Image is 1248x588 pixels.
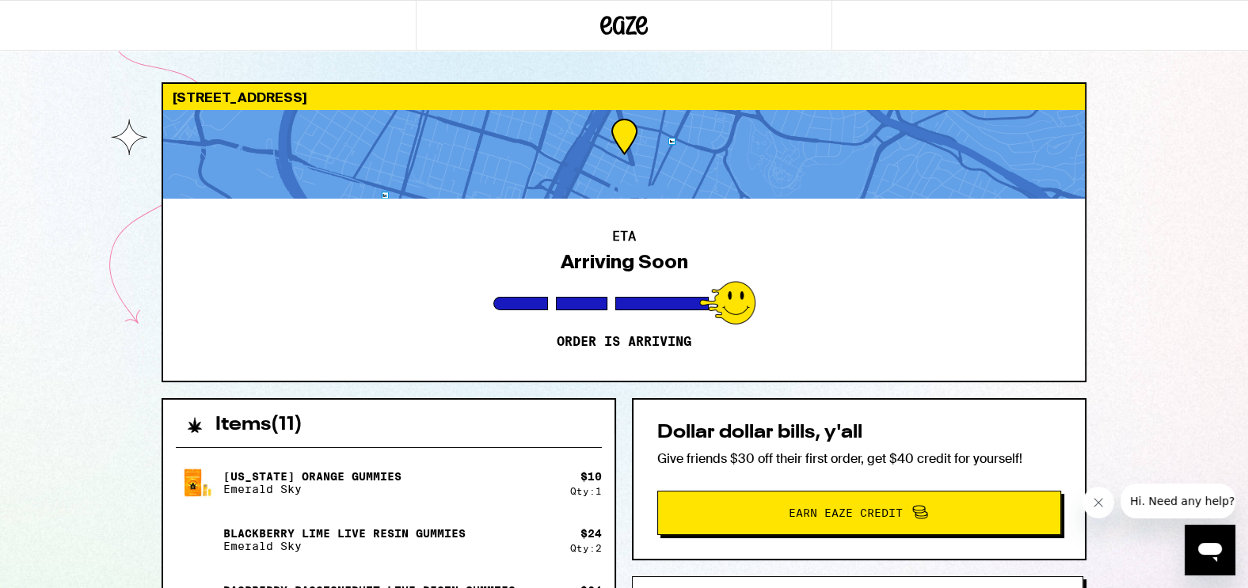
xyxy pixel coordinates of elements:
div: [STREET_ADDRESS] [163,84,1085,110]
div: Qty: 1 [570,486,602,496]
div: Qty: 2 [570,543,602,553]
div: $ 10 [580,470,602,483]
p: [US_STATE] Orange Gummies [223,470,401,483]
p: Emerald Sky [223,483,401,495]
h2: Dollar dollar bills, y'all [657,423,1061,442]
img: California Orange Gummies [176,461,220,505]
div: $ 24 [580,527,602,540]
span: Earn Eaze Credit [789,507,903,518]
iframe: Close message [1082,487,1114,518]
p: Give friends $30 off their first order, get $40 credit for yourself! [657,450,1061,467]
iframe: Button to launch messaging window [1185,525,1235,575]
h2: Items ( 11 ) [215,415,302,434]
p: Emerald Sky [223,540,466,552]
p: Blackberry Lime Live Resin Gummies [223,527,466,540]
div: Arriving Soon [561,251,688,273]
button: Earn Eaze Credit [657,491,1061,535]
img: Blackberry Lime Live Resin Gummies [176,518,220,562]
iframe: Message from company [1121,484,1235,518]
p: Order is arriving [557,334,691,350]
h2: ETA [612,230,636,243]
